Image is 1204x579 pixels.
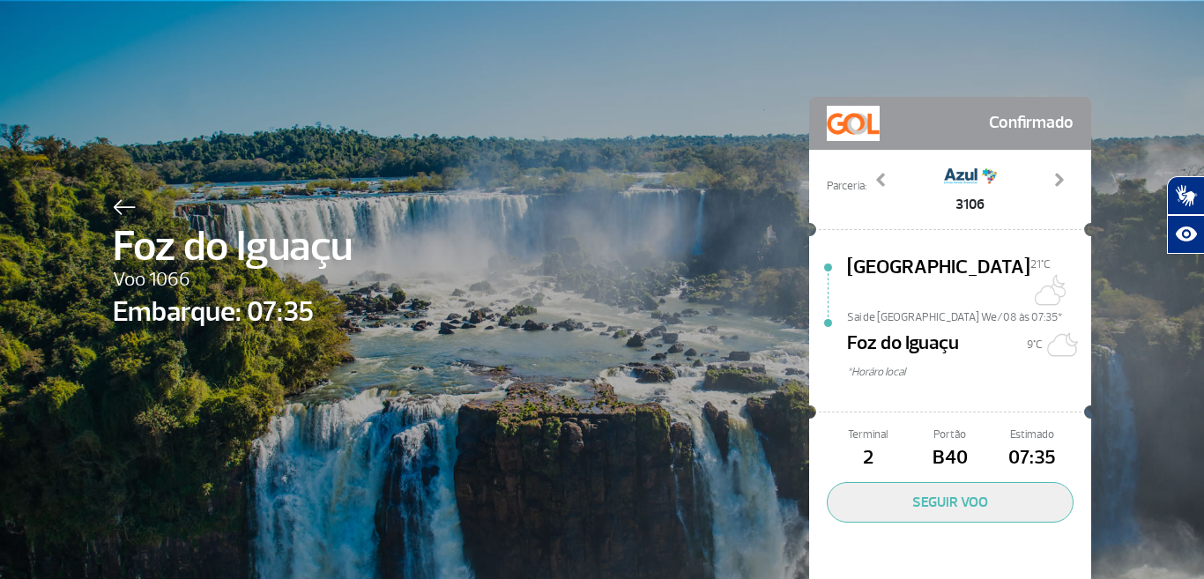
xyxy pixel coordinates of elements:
[1027,338,1043,352] span: 9°C
[1167,176,1204,254] div: Plugin de acessibilidade da Hand Talk.
[827,178,866,195] span: Parceria:
[827,443,909,473] span: 2
[847,364,1091,381] span: *Horáro local
[1030,272,1066,308] img: Algumas nuvens
[827,482,1074,523] button: SEGUIR VOO
[847,329,959,364] span: Foz do Iguaçu
[909,443,991,473] span: B40
[944,194,997,215] span: 3106
[113,291,353,333] span: Embarque: 07:35
[827,427,909,443] span: Terminal
[1167,215,1204,254] button: Abrir recursos assistivos.
[909,427,991,443] span: Portão
[1030,257,1051,271] span: 21°C
[989,106,1074,141] span: Confirmado
[847,253,1030,309] span: [GEOGRAPHIC_DATA]
[1043,327,1078,362] img: Nevoeiro
[113,215,353,278] span: Foz do Iguaçu
[992,427,1074,443] span: Estimado
[847,309,1091,322] span: Sai de [GEOGRAPHIC_DATA] We/08 às 07:35*
[992,443,1074,473] span: 07:35
[1167,176,1204,215] button: Abrir tradutor de língua de sinais.
[113,265,353,295] span: Voo 1066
